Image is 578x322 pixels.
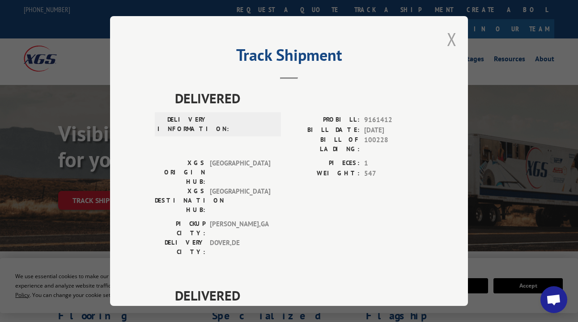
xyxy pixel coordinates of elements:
[155,238,205,257] label: DELIVERY CITY:
[364,158,423,169] span: 1
[155,158,205,186] label: XGS ORIGIN HUB:
[210,219,270,238] span: [PERSON_NAME] , GA
[175,88,423,108] span: DELIVERED
[155,186,205,215] label: XGS DESTINATION HUB:
[289,125,360,136] label: BILL DATE:
[447,27,457,51] button: Close modal
[364,115,423,125] span: 9161412
[289,115,360,125] label: PROBILL:
[289,158,360,169] label: PIECES:
[155,49,423,66] h2: Track Shipment
[289,169,360,179] label: WEIGHT:
[157,115,208,134] label: DELIVERY INFORMATION:
[364,125,423,136] span: [DATE]
[540,286,567,313] div: Open chat
[364,169,423,179] span: 547
[289,135,360,154] label: BILL OF LADING:
[210,186,270,215] span: [GEOGRAPHIC_DATA]
[364,135,423,154] span: 100228
[210,158,270,186] span: [GEOGRAPHIC_DATA]
[175,285,423,305] span: DELIVERED
[210,238,270,257] span: DOVER , DE
[155,219,205,238] label: PICKUP CITY:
